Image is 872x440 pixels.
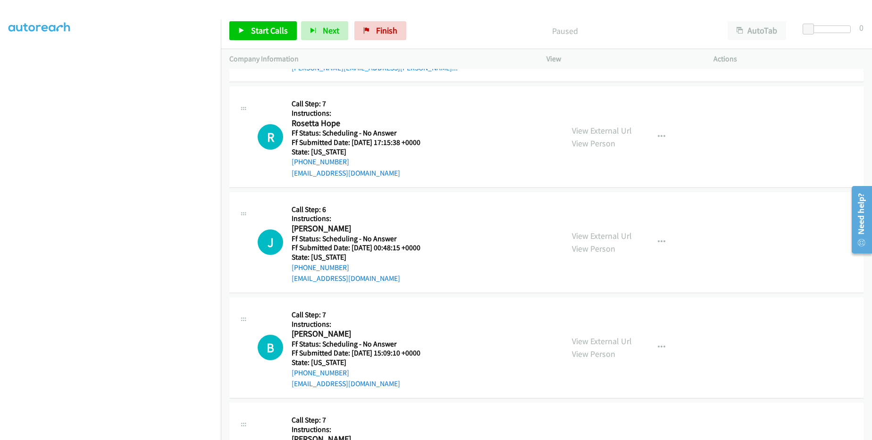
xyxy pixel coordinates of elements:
h5: Instructions: [292,425,432,434]
p: Paused [419,25,711,37]
h5: Ff Status: Scheduling - No Answer [292,128,432,138]
button: AutoTab [728,21,786,40]
h1: J [258,229,283,255]
a: Start Calls [229,21,297,40]
h5: Ff Submitted Date: [DATE] 15:09:10 +0000 [292,348,432,358]
h5: Call Step: 7 [292,310,432,320]
div: The call is yet to be attempted [258,124,283,150]
h5: Ff Submitted Date: [DATE] 00:48:15 +0000 [292,243,432,253]
span: Start Calls [251,25,288,36]
h5: Ff Status: Scheduling - No Answer [292,339,432,349]
h1: R [258,124,283,150]
p: Actions [713,53,864,65]
h5: State: [US_STATE] [292,358,432,367]
div: The call is yet to be attempted [258,335,283,360]
a: [EMAIL_ADDRESS][DOMAIN_NAME] [292,274,400,283]
h5: State: [US_STATE] [292,147,432,157]
h5: Call Step: 7 [292,415,432,425]
h5: Ff Submitted Date: [DATE] 17:15:38 +0000 [292,138,432,147]
a: [PERSON_NAME][EMAIL_ADDRESS][PERSON_NAME]... [292,63,458,72]
a: [PHONE_NUMBER] [292,368,349,377]
span: Finish [376,25,397,36]
h5: Call Step: 6 [292,205,432,214]
a: Finish [354,21,406,40]
iframe: Resource Center [845,182,872,257]
button: Next [301,21,348,40]
span: Next [323,25,339,36]
h5: Instructions: [292,109,432,118]
a: View Person [572,243,615,254]
p: View [546,53,696,65]
div: Delay between calls (in seconds) [807,25,851,33]
a: View External Url [572,336,632,347]
h5: Instructions: [292,214,432,223]
a: View External Url [572,125,632,136]
h5: Call Step: 7 [292,99,432,109]
a: [EMAIL_ADDRESS][DOMAIN_NAME] [292,169,400,178]
a: [PHONE_NUMBER] [292,263,349,272]
h2: [PERSON_NAME] [292,223,432,234]
p: Company Information [229,53,529,65]
h5: Ff Status: Scheduling - No Answer [292,234,432,244]
h2: Rosetta Hope [292,118,432,129]
h5: State: [US_STATE] [292,253,432,262]
a: View Person [572,138,615,149]
div: The call is yet to be attempted [258,229,283,255]
h1: B [258,335,283,360]
h5: Instructions: [292,320,432,329]
a: View External Url [572,230,632,241]
h2: [PERSON_NAME] [292,329,432,339]
a: [PHONE_NUMBER] [292,157,349,166]
a: View Person [572,348,615,359]
div: 0 [859,21,864,34]
a: [EMAIL_ADDRESS][DOMAIN_NAME] [292,379,400,388]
